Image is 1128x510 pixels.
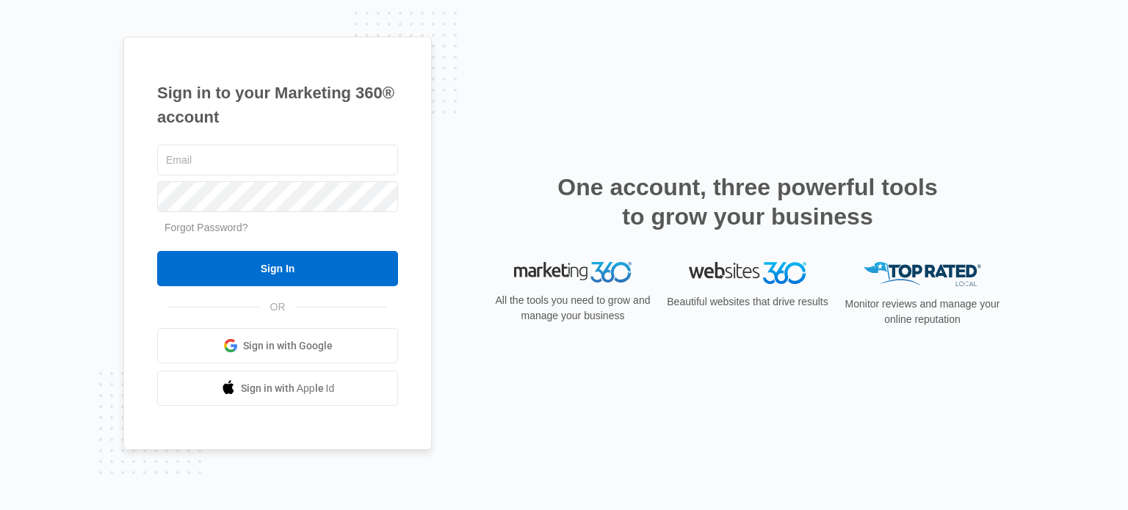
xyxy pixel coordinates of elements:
img: Top Rated Local [864,262,981,286]
input: Sign In [157,251,398,286]
img: Websites 360 [689,262,806,283]
a: Sign in with Apple Id [157,371,398,406]
h2: One account, three powerful tools to grow your business [553,172,942,231]
p: All the tools you need to grow and manage your business [491,293,655,324]
img: Marketing 360 [514,262,632,283]
p: Beautiful websites that drive results [665,294,830,310]
span: Sign in with Google [243,338,333,354]
input: Email [157,145,398,175]
a: Forgot Password? [164,222,248,233]
span: Sign in with Apple Id [241,381,335,396]
span: OR [260,299,296,315]
h1: Sign in to your Marketing 360® account [157,81,398,129]
p: Monitor reviews and manage your online reputation [840,296,1005,327]
a: Sign in with Google [157,328,398,363]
